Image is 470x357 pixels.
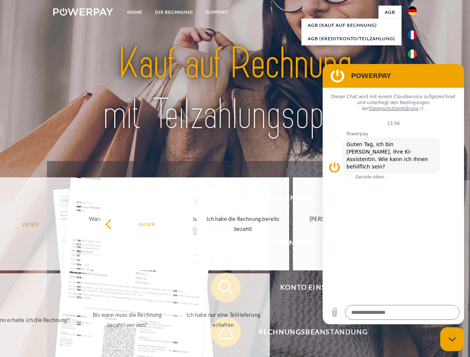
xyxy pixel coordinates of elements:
[222,317,404,347] span: Rechnungsbeanstandung
[121,6,149,19] a: Home
[105,219,189,229] div: zurück
[297,214,381,234] div: [PERSON_NAME] wurde retourniert
[222,273,404,302] span: Konto einsehen
[71,36,399,142] img: title-powerpay_de.svg
[85,214,169,234] div: Warum habe ich eine Rechnung erhalten?
[211,317,405,347] button: Rechnungsbeanstandung
[211,273,405,302] button: Konto einsehen
[53,8,113,16] img: logo-powerpay-white.svg
[301,19,402,32] a: AGB (Kauf auf Rechnung)
[408,30,417,39] img: fr
[301,32,402,45] a: AGB (Kreditkonto/Teilzahlung)
[323,64,464,324] iframe: Messaging-Fenster
[201,214,285,234] div: Ich habe die Rechnung bereits bezahlt
[182,310,265,330] div: Ich habe nur eine Teillieferung erhalten
[440,327,464,351] iframe: Schaltfläche zum Öffnen des Messaging-Fensters; Konversation läuft
[199,6,235,19] a: SUPPORT
[85,310,169,330] div: Bis wann muss die Rechnung bezahlt werden?
[408,6,417,15] img: de
[378,6,402,19] a: agb
[149,6,199,19] a: DIE RECHNUNG
[408,49,417,58] img: it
